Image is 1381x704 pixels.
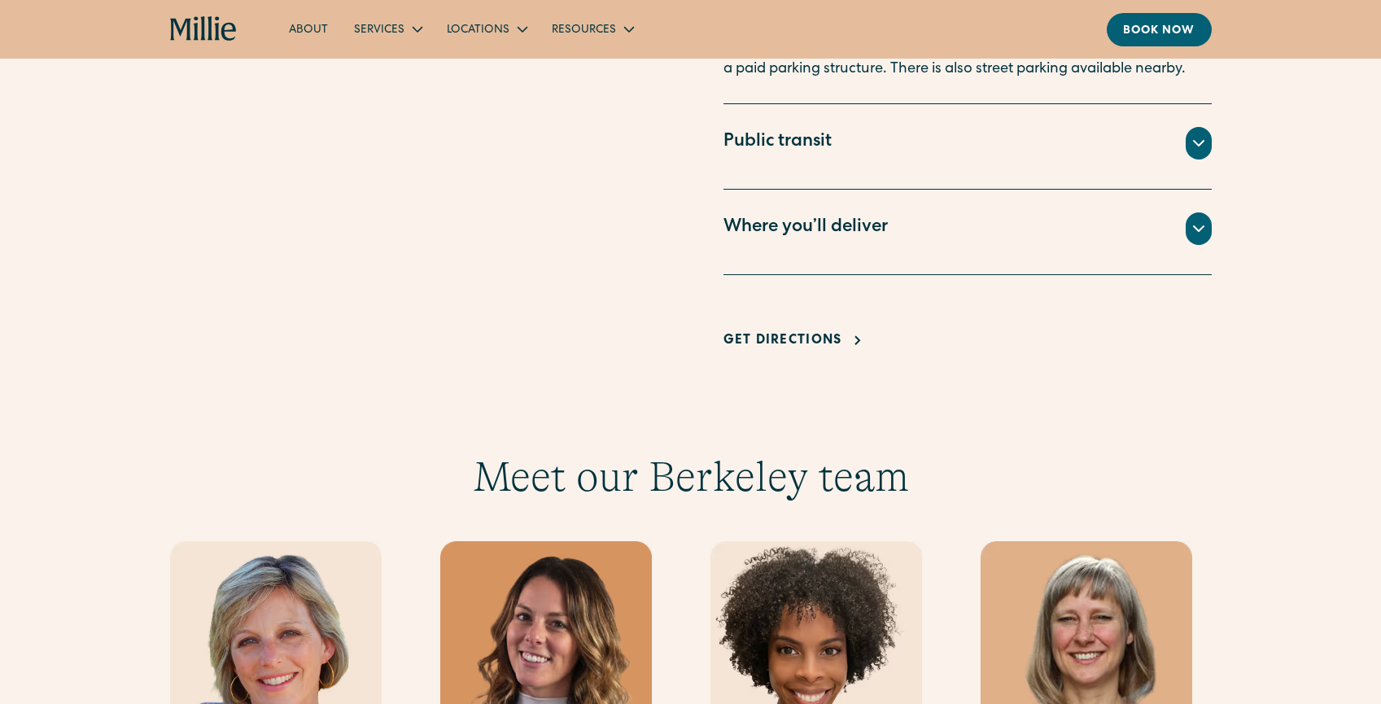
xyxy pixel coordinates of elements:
[1107,13,1212,46] a: Book now
[552,22,616,39] div: Resources
[723,331,868,351] a: Get Directions
[434,15,539,42] div: Locations
[723,331,842,351] div: Get Directions
[723,215,888,242] div: Where you’ll deliver
[354,22,404,39] div: Services
[170,16,238,42] a: home
[341,15,434,42] div: Services
[276,15,341,42] a: About
[539,15,645,42] div: Resources
[1123,23,1195,40] div: Book now
[170,452,1212,502] h3: Meet our Berkeley team
[723,129,832,156] div: Public transit
[447,22,509,39] div: Locations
